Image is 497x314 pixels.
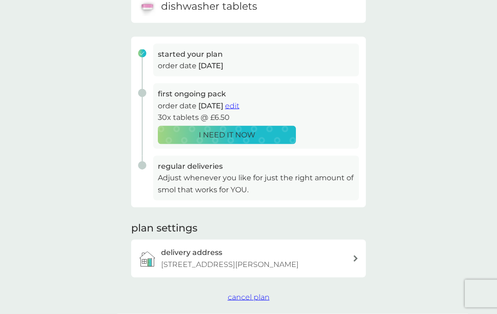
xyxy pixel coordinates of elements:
h3: regular deliveries [158,160,354,172]
button: edit [225,100,239,112]
span: [DATE] [198,101,223,110]
span: [DATE] [198,61,223,70]
p: [STREET_ADDRESS][PERSON_NAME] [161,259,299,271]
h3: first ongoing pack [158,88,354,100]
span: cancel plan [228,293,270,302]
p: I NEED IT NOW [199,129,255,141]
h2: plan settings [131,221,197,236]
h3: delivery address [161,247,222,259]
button: cancel plan [228,291,270,303]
p: Adjust whenever you like for just the right amount of smol that works for YOU. [158,172,354,196]
h3: started your plan [158,48,354,60]
p: 30x tablets @ £6.50 [158,112,354,124]
a: delivery address[STREET_ADDRESS][PERSON_NAME] [131,240,366,277]
span: edit [225,101,239,110]
p: order date [158,100,354,112]
button: I NEED IT NOW [158,126,296,144]
p: order date [158,60,354,72]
